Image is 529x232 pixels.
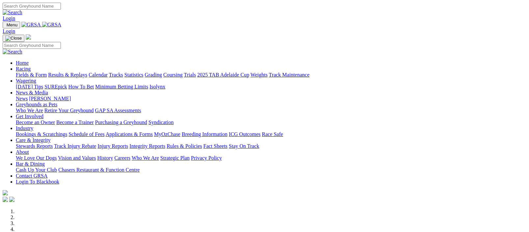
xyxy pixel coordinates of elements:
[97,143,128,149] a: Injury Reports
[97,155,113,161] a: History
[16,72,47,78] a: Fields & Form
[16,72,526,78] div: Racing
[3,10,22,16] img: Search
[21,22,41,28] img: GRSA
[3,190,8,195] img: logo-grsa-white.png
[26,34,31,40] img: logo-grsa-white.png
[262,131,283,137] a: Race Safe
[167,143,202,149] a: Rules & Policies
[269,72,309,78] a: Track Maintenance
[56,119,94,125] a: Become a Trainer
[16,119,55,125] a: Become an Owner
[16,125,33,131] a: Industry
[16,84,43,89] a: [DATE] Tips
[9,197,14,202] img: twitter.svg
[3,197,8,202] img: facebook.svg
[16,102,57,107] a: Greyhounds as Pets
[109,72,123,78] a: Tracks
[89,72,108,78] a: Calendar
[16,143,526,149] div: Care & Integrity
[16,78,36,83] a: Wagering
[149,84,165,89] a: Isolynx
[16,131,526,137] div: Industry
[229,143,259,149] a: Stay On Track
[7,22,17,27] span: Menu
[95,84,148,89] a: Minimum Betting Limits
[16,167,57,173] a: Cash Up Your Club
[44,108,94,113] a: Retire Your Greyhound
[42,22,62,28] img: GRSA
[16,108,43,113] a: Who We Are
[182,131,227,137] a: Breeding Information
[29,96,71,101] a: [PERSON_NAME]
[203,143,227,149] a: Fact Sheets
[48,72,87,78] a: Results & Replays
[5,36,22,41] img: Close
[16,66,31,72] a: Racing
[132,155,159,161] a: Who We Are
[16,137,51,143] a: Care & Integrity
[16,96,28,101] a: News
[16,114,43,119] a: Get Involved
[148,119,173,125] a: Syndication
[197,72,249,78] a: 2025 TAB Adelaide Cup
[114,155,130,161] a: Careers
[163,72,183,78] a: Coursing
[16,161,45,167] a: Bar & Dining
[16,84,526,90] div: Wagering
[145,72,162,78] a: Grading
[54,143,96,149] a: Track Injury Rebate
[16,96,526,102] div: News & Media
[3,42,61,49] input: Search
[3,3,61,10] input: Search
[160,155,190,161] a: Strategic Plan
[16,173,47,179] a: Contact GRSA
[3,16,15,21] a: Login
[106,131,153,137] a: Applications & Forms
[16,155,526,161] div: About
[251,72,268,78] a: Weights
[229,131,260,137] a: ICG Outcomes
[16,179,59,184] a: Login To Blackbook
[3,35,24,42] button: Toggle navigation
[16,90,48,95] a: News & Media
[16,143,53,149] a: Stewards Reports
[58,167,140,173] a: Chasers Restaurant & Function Centre
[58,155,96,161] a: Vision and Values
[95,119,147,125] a: Purchasing a Greyhound
[68,131,104,137] a: Schedule of Fees
[44,84,67,89] a: SUREpick
[16,108,526,114] div: Greyhounds as Pets
[16,167,526,173] div: Bar & Dining
[3,49,22,55] img: Search
[16,131,67,137] a: Bookings & Scratchings
[184,72,196,78] a: Trials
[95,108,141,113] a: GAP SA Assessments
[124,72,144,78] a: Statistics
[3,28,15,34] a: Login
[16,60,29,66] a: Home
[68,84,94,89] a: How To Bet
[16,155,57,161] a: We Love Our Dogs
[3,21,20,28] button: Toggle navigation
[129,143,165,149] a: Integrity Reports
[191,155,222,161] a: Privacy Policy
[16,149,29,155] a: About
[16,119,526,125] div: Get Involved
[154,131,180,137] a: MyOzChase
